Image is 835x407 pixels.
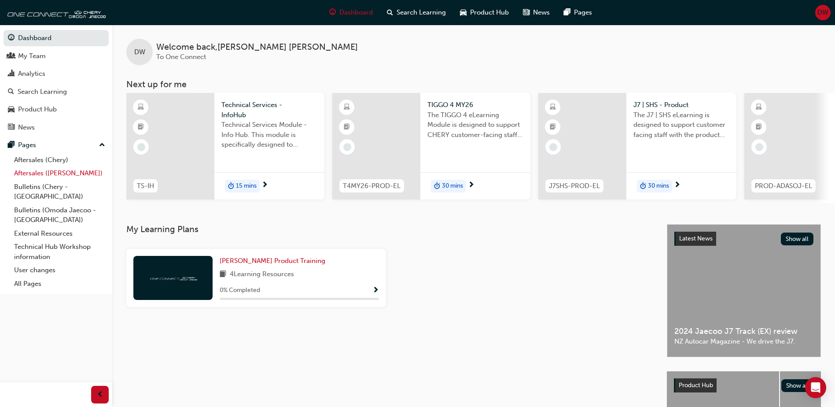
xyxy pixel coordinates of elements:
[549,143,557,151] span: learningRecordVerb_NONE-icon
[11,153,109,167] a: Aftersales (Chery)
[397,7,446,18] span: Search Learning
[648,181,669,191] span: 30 mins
[156,53,206,61] span: To One Connect
[4,84,109,100] a: Search Learning
[8,70,15,78] span: chart-icon
[564,7,570,18] span: pages-icon
[550,122,556,133] span: booktick-icon
[442,181,463,191] span: 30 mins
[4,119,109,136] a: News
[557,4,599,22] a: pages-iconPages
[156,42,358,52] span: Welcome back , [PERSON_NAME] [PERSON_NAME]
[4,137,109,153] button: Pages
[674,326,813,337] span: 2024 Jaecoo J7 Track (EX) review
[344,122,350,133] span: booktick-icon
[8,52,15,60] span: people-icon
[470,7,509,18] span: Product Hub
[126,93,324,200] a: TS-IHTechnical Services - InfoHubTechnical Services Module - Info Hub. This module is specificall...
[11,277,109,291] a: All Pages
[4,48,109,64] a: My Team
[679,381,713,389] span: Product Hub
[674,337,813,347] span: NZ Autocar Magazine - We drive the J7.
[516,4,557,22] a: news-iconNews
[344,102,350,113] span: learningResourceType_ELEARNING-icon
[11,180,109,203] a: Bulletins (Chery - [GEOGRAPHIC_DATA])
[220,256,329,266] a: [PERSON_NAME] Product Training
[781,379,814,392] button: Show all
[112,79,835,89] h3: Next up for me
[126,224,653,234] h3: My Learning Plans
[221,100,317,120] span: Technical Services - InfoHub
[221,120,317,150] span: Technical Services Module - Info Hub. This module is specifically designed to address the require...
[460,7,467,18] span: car-icon
[261,181,268,189] span: next-icon
[633,100,729,110] span: J7 | SHS - Product
[674,232,813,246] a: Latest NewsShow all
[329,7,336,18] span: guage-icon
[387,7,393,18] span: search-icon
[137,143,145,151] span: learningRecordVerb_NONE-icon
[633,110,729,140] span: The J7 | SHS eLearning is designed to support customer facing staff with the product and sales in...
[679,235,713,242] span: Latest News
[332,93,530,200] a: T4MY26-PROD-ELTIGGO 4 MY26The TIGGO 4 eLearning Module is designed to support CHERY customer-faci...
[339,7,373,18] span: Dashboard
[11,263,109,277] a: User changes
[533,7,550,18] span: News
[574,7,592,18] span: Pages
[640,181,646,192] span: duration-icon
[149,274,197,282] img: oneconnect
[134,47,145,57] span: DW
[4,66,109,82] a: Analytics
[220,257,325,265] span: [PERSON_NAME] Product Training
[8,34,15,42] span: guage-icon
[220,269,226,280] span: book-icon
[674,181,681,189] span: next-icon
[372,287,379,295] span: Show Progress
[756,122,762,133] span: booktick-icon
[8,106,15,114] span: car-icon
[322,4,380,22] a: guage-iconDashboard
[11,227,109,240] a: External Resources
[674,378,814,392] a: Product HubShow all
[8,88,14,96] span: search-icon
[18,51,46,61] div: My Team
[756,102,762,113] span: learningResourceType_ELEARNING-icon
[220,285,260,296] span: 0 % Completed
[667,224,821,357] a: Latest NewsShow all2024 Jaecoo J7 Track (EX) reviewNZ Autocar Magazine - We drive the J7.
[805,377,826,398] div: Open Intercom Messenger
[230,269,294,280] span: 4 Learning Resources
[4,30,109,46] a: Dashboard
[11,166,109,180] a: Aftersales ([PERSON_NAME])
[138,102,144,113] span: learningResourceType_ELEARNING-icon
[236,181,257,191] span: 15 mins
[99,140,105,151] span: up-icon
[228,181,234,192] span: duration-icon
[137,181,154,191] span: TS-IH
[453,4,516,22] a: car-iconProduct Hub
[8,124,15,132] span: news-icon
[4,101,109,118] a: Product Hub
[815,5,831,20] button: DW
[523,7,530,18] span: news-icon
[538,93,736,200] a: J7SHS-PROD-ELJ7 | SHS - ProductThe J7 | SHS eLearning is designed to support customer facing staf...
[4,28,109,137] button: DashboardMy TeamAnalyticsSearch LearningProduct HubNews
[817,7,828,18] span: DW
[550,102,556,113] span: learningResourceType_ELEARNING-icon
[755,143,763,151] span: learningRecordVerb_NONE-icon
[8,141,15,149] span: pages-icon
[372,285,379,296] button: Show Progress
[18,122,35,133] div: News
[97,389,103,400] span: prev-icon
[18,87,67,97] div: Search Learning
[427,100,523,110] span: TIGGO 4 MY26
[755,181,812,191] span: PROD-ADASOJ-EL
[11,203,109,227] a: Bulletins (Omoda Jaecoo - [GEOGRAPHIC_DATA])
[18,69,45,79] div: Analytics
[4,4,106,21] img: oneconnect
[11,240,109,263] a: Technical Hub Workshop information
[18,140,36,150] div: Pages
[468,181,475,189] span: next-icon
[434,181,440,192] span: duration-icon
[18,104,57,115] div: Product Hub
